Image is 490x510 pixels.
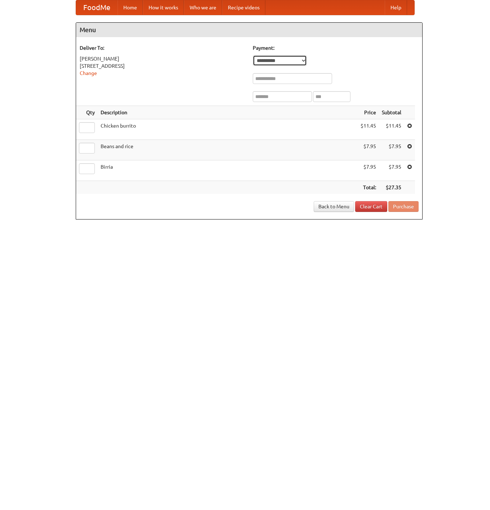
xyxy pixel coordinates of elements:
th: $27.35 [379,181,404,194]
a: Clear Cart [355,201,387,212]
td: $11.45 [379,119,404,140]
td: Birria [98,160,358,181]
h5: Deliver To: [80,44,246,52]
a: How it works [143,0,184,15]
button: Purchase [388,201,419,212]
td: Beans and rice [98,140,358,160]
div: [STREET_ADDRESS] [80,62,246,70]
h4: Menu [76,23,422,37]
th: Subtotal [379,106,404,119]
a: Back to Menu [314,201,354,212]
a: FoodMe [76,0,118,15]
a: Change [80,70,97,76]
a: Recipe videos [222,0,265,15]
a: Help [385,0,407,15]
td: $11.45 [358,119,379,140]
td: $7.95 [358,160,379,181]
td: $7.95 [358,140,379,160]
td: $7.95 [379,140,404,160]
th: Price [358,106,379,119]
a: Home [118,0,143,15]
th: Description [98,106,358,119]
a: Who we are [184,0,222,15]
div: [PERSON_NAME] [80,55,246,62]
th: Total: [358,181,379,194]
td: $7.95 [379,160,404,181]
h5: Payment: [253,44,419,52]
td: Chicken burrito [98,119,358,140]
th: Qty [76,106,98,119]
